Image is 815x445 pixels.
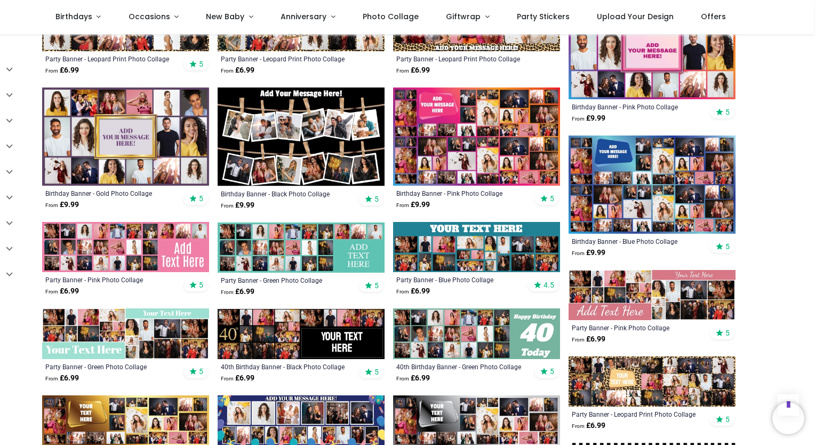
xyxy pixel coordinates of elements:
[396,54,525,63] a: Party Banner - Leopard Print Photo Collage
[572,423,585,429] span: From
[206,11,244,22] span: New Baby
[550,367,554,376] span: 5
[199,367,203,376] span: 5
[569,136,736,234] img: Personalised Birthday Backdrop Banner - Blue Photo Collage - Add Text & 48 Photo Upload
[396,189,525,197] a: Birthday Banner - Pink Photo Collage
[572,113,605,124] strong: £ 9.99
[569,270,736,320] img: Personalised Party Banner - Pink Photo Collage - Custom Text & 19 Photo Upload
[572,337,585,343] span: From
[396,289,409,295] span: From
[42,308,209,359] img: Personalised Party Banner - Green Photo Collage - Custom Text & 19 Photo Upload
[446,11,481,22] span: Giftwrap
[374,194,379,204] span: 5
[221,376,234,382] span: From
[572,102,700,111] a: Birthday Banner - Pink Photo Collage
[396,362,525,371] a: 40th Birthday Banner - Green Photo Collage
[572,410,700,418] a: Party Banner - Leopard Print Photo Collage
[42,222,209,272] img: Personalised Party Banner - Pink Photo Collage - Custom Text & 24 Photo Upload
[45,275,174,284] a: Party Banner - Pink Photo Collage
[45,189,174,197] a: Birthday Banner - Gold Photo Collage
[221,203,234,209] span: From
[45,286,79,297] strong: £ 6.99
[374,281,379,290] span: 5
[55,11,92,22] span: Birthdays
[725,415,730,424] span: 5
[281,11,326,22] span: Anniversary
[199,280,203,290] span: 5
[569,1,736,99] img: Personalised Birthday Backdrop Banner - Pink Photo Collage - 16 Photo Upload
[45,376,58,382] span: From
[572,323,700,332] a: Party Banner - Pink Photo Collage
[572,334,605,345] strong: £ 6.99
[396,275,525,284] a: Party Banner - Blue Photo Collage
[597,11,674,22] span: Upload Your Design
[45,202,58,208] span: From
[221,68,234,74] span: From
[221,287,254,297] strong: £ 6.99
[221,54,349,63] a: Party Banner - Leopard Print Photo Collage
[572,116,585,122] span: From
[396,68,409,74] span: From
[396,376,409,382] span: From
[725,242,730,251] span: 5
[42,88,209,186] img: Personalised Birthday Backdrop Banner - Gold Photo Collage - 16 Photo Upload
[572,250,585,256] span: From
[199,194,203,203] span: 5
[517,11,570,22] span: Party Stickers
[45,68,58,74] span: From
[572,248,605,258] strong: £ 9.99
[221,289,234,295] span: From
[199,59,203,69] span: 5
[772,402,804,434] iframe: Brevo live chat
[569,356,736,407] img: Personalised Party Banner - Leopard Print Photo Collage - Custom Text & 30 Photo Upload
[45,362,174,371] a: Party Banner - Green Photo Collage
[221,373,254,384] strong: £ 6.99
[725,328,730,338] span: 5
[725,107,730,117] span: 5
[218,222,385,273] img: Personalised Party Banner - Green Photo Collage - Custom Text & 24 Photo Upload
[701,11,726,22] span: Offers
[393,222,560,272] img: Personalised Party Banner - Blue Photo Collage - Custom Text & 19 Photo Upload
[396,202,409,208] span: From
[396,65,430,76] strong: £ 6.99
[218,88,385,186] img: Personalised Birthday Backdrop Banner - Black Photo Collage - 12 Photo Upload
[572,420,605,431] strong: £ 6.99
[396,373,430,384] strong: £ 6.99
[221,65,254,76] strong: £ 6.99
[45,65,79,76] strong: £ 6.99
[45,289,58,295] span: From
[363,11,419,22] span: Photo Collage
[221,276,349,284] a: Party Banner - Green Photo Collage
[396,200,430,210] strong: £ 9.99
[393,88,560,186] img: Personalised Birthday Backdrop Banner - Pink Photo Collage - Add Text & 48 Photo Upload
[393,308,560,359] img: Personalised 40th Birthday Banner - Green Photo Collage - Custom Text & 21 Photo Upload
[572,237,700,245] a: Birthday Banner - Blue Photo Collage
[221,200,254,211] strong: £ 9.99
[218,309,385,359] img: Personalised 40th Birthday Banner - Black Photo Collage - Custom Text & 17 Photo Upload
[45,200,79,210] strong: £ 9.99
[221,362,349,371] a: 40th Birthday Banner - Black Photo Collage
[550,194,554,203] span: 5
[45,54,174,63] a: Party Banner - Leopard Print Photo Collage
[396,286,430,297] strong: £ 6.99
[221,189,349,198] a: Birthday Banner - Black Photo Collage
[129,11,170,22] span: Occasions
[374,367,379,377] span: 5
[45,373,79,384] strong: £ 6.99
